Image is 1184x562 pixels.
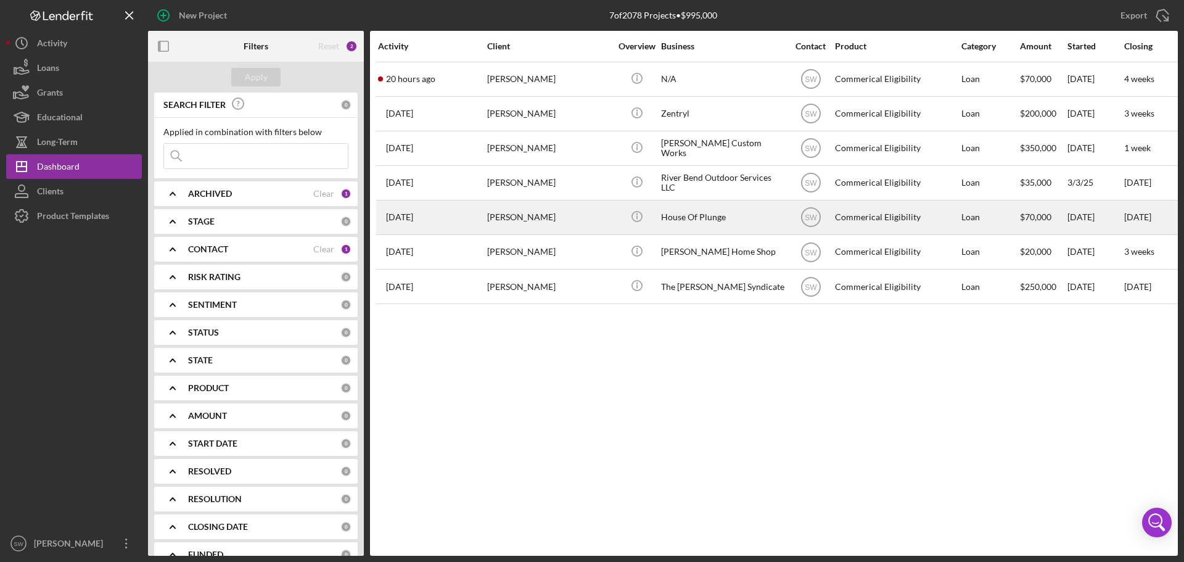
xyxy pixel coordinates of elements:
div: Clear [313,244,334,254]
div: 0 [340,466,351,477]
div: Activity [378,41,486,51]
div: 7 of 2078 Projects • $995,000 [609,10,717,20]
div: House Of Plunge [661,201,784,234]
div: Contact [787,41,834,51]
div: [PERSON_NAME] Custom Works [661,132,784,165]
div: [PERSON_NAME] [487,167,610,199]
div: [DATE] [1067,63,1123,96]
b: STATE [188,355,213,365]
a: Grants [6,80,142,105]
div: The [PERSON_NAME] Syndicate [661,270,784,303]
div: $20,000 [1020,236,1066,268]
div: Commerical Eligibility [835,167,958,199]
div: Educational [37,105,83,133]
div: [DATE] [1067,201,1123,234]
div: Export [1120,3,1147,28]
time: 2025-08-06 17:02 [386,109,413,118]
div: [PERSON_NAME] [487,236,610,268]
time: 2025-08-05 16:32 [386,178,413,188]
button: Long-Term [6,130,142,154]
text: SW [805,144,817,153]
button: Loans [6,56,142,80]
b: RESOLUTION [188,494,242,504]
div: Applied in combination with filters below [163,127,348,137]
div: [PERSON_NAME] [487,132,610,165]
div: Loan [961,167,1019,199]
text: SW [805,283,817,291]
div: Commerical Eligibility [835,201,958,234]
div: Category [961,41,1019,51]
div: Product [835,41,958,51]
text: SW [805,75,817,84]
div: Loan [961,97,1019,130]
div: Commerical Eligibility [835,63,958,96]
time: 1 week [1124,143,1151,153]
b: FUNDED [188,550,223,560]
div: New Project [179,3,227,28]
div: 0 [340,438,351,449]
div: Grants [37,80,63,108]
div: $70,000 [1020,63,1066,96]
div: Commerical Eligibility [835,132,958,165]
div: Reset [318,41,339,51]
div: 0 [340,521,351,532]
b: ARCHIVED [188,189,232,199]
button: Apply [231,68,281,86]
div: Apply [245,68,268,86]
a: Dashboard [6,154,142,179]
div: 0 [340,355,351,366]
div: Business [661,41,784,51]
div: 0 [340,410,351,421]
div: Loan [961,201,1019,234]
time: [DATE] [1124,177,1151,188]
div: $70,000 [1020,201,1066,234]
div: Activity [37,31,67,59]
div: [PERSON_NAME] [31,531,111,559]
text: SW [805,110,817,118]
div: $350,000 [1020,132,1066,165]
div: Open Intercom Messenger [1142,508,1172,537]
div: Loan [961,270,1019,303]
div: 0 [340,216,351,227]
b: RESOLVED [188,466,231,476]
div: Clear [313,189,334,199]
div: N/A [661,63,784,96]
div: [PERSON_NAME] [487,63,610,96]
div: 2 [345,40,358,52]
div: Commerical Eligibility [835,236,958,268]
button: Export [1108,3,1178,28]
button: Activity [6,31,142,56]
b: SEARCH FILTER [163,100,226,110]
button: Clients [6,179,142,204]
div: Clients [37,179,64,207]
div: Loan [961,63,1019,96]
div: Dashboard [37,154,80,182]
div: 0 [340,494,351,505]
b: CLOSING DATE [188,522,248,532]
b: SENTIMENT [188,300,237,310]
button: Educational [6,105,142,130]
a: Product Templates [6,204,142,228]
b: CONTACT [188,244,228,254]
div: [DATE] [1067,236,1123,268]
div: $250,000 [1020,270,1066,303]
div: Client [487,41,610,51]
time: 2025-07-28 14:31 [386,247,413,257]
div: Overview [614,41,660,51]
time: 2025-08-06 15:19 [386,143,413,153]
time: 2025-07-30 14:58 [386,212,413,222]
div: 0 [340,271,351,283]
div: [PERSON_NAME] [487,270,610,303]
div: 0 [340,327,351,338]
div: Commerical Eligibility [835,97,958,130]
text: SW [805,179,817,188]
div: 1 [340,244,351,255]
b: Filters [244,41,268,51]
div: $35,000 [1020,167,1066,199]
div: [DATE] [1067,97,1123,130]
time: [DATE] [1124,281,1151,292]
div: 1 [340,188,351,199]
